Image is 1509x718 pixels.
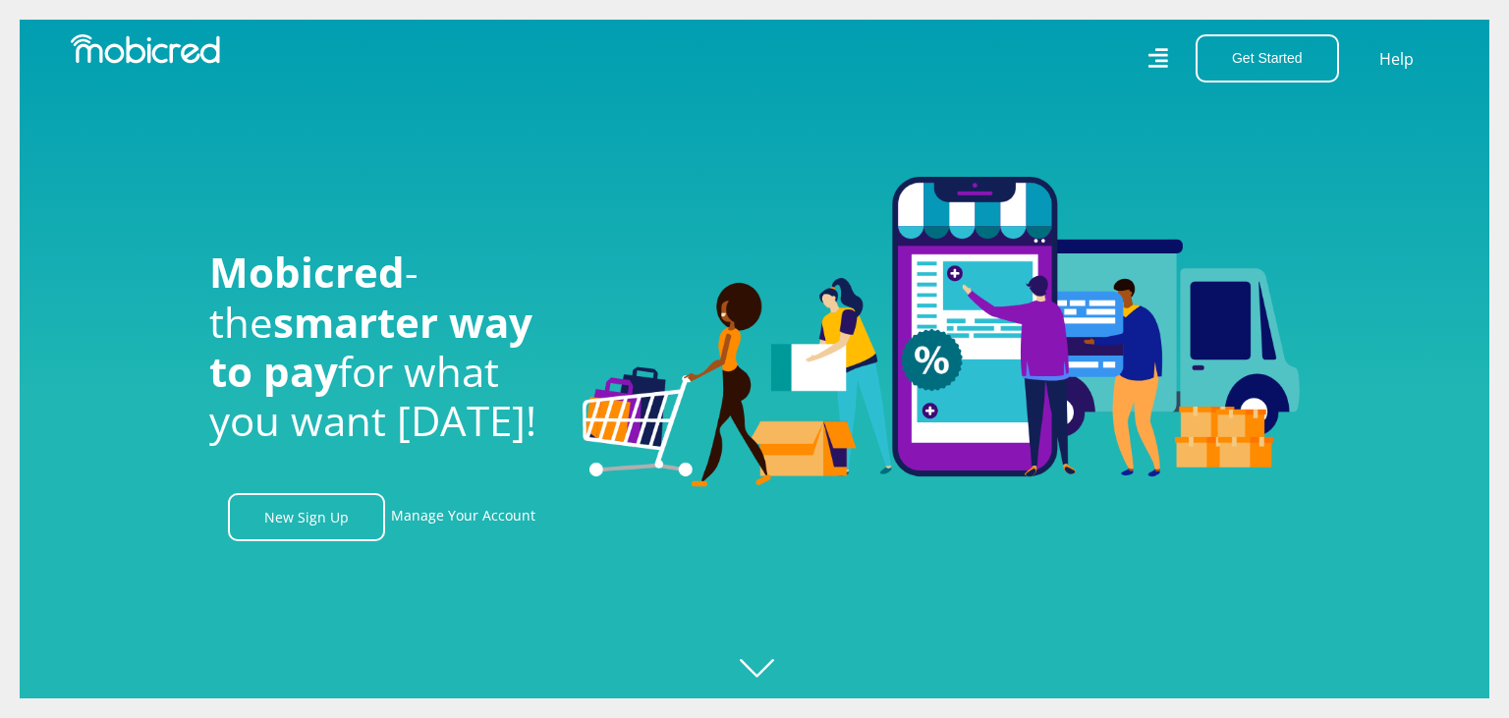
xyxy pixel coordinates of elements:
[1378,46,1415,72] a: Help
[71,34,220,64] img: Mobicred
[228,493,385,541] a: New Sign Up
[391,493,535,541] a: Manage Your Account
[1196,34,1339,83] button: Get Started
[583,177,1300,487] img: Welcome to Mobicred
[209,248,553,446] h1: - the for what you want [DATE]!
[209,244,405,300] span: Mobicred
[209,294,532,399] span: smarter way to pay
